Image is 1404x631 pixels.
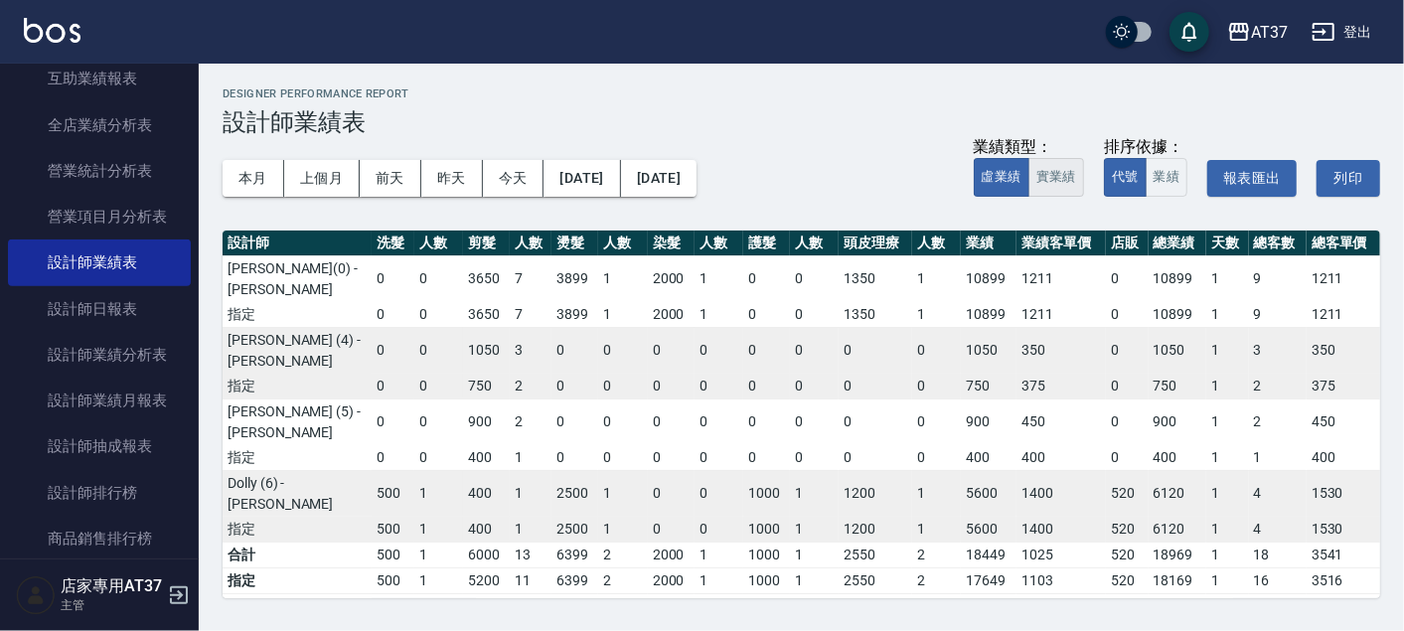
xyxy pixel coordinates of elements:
td: 0 [743,255,790,302]
a: 全店業績分析表 [8,102,191,148]
td: 0 [551,445,598,471]
td: 1050 [1149,327,1206,374]
th: 洗髮 [372,231,414,256]
a: 營業統計分析表 [8,148,191,194]
td: 1 [1206,470,1249,517]
td: 0 [743,302,790,328]
button: 報表匯出 [1207,160,1297,197]
h2: Designer Performance Report [223,87,1380,100]
td: 1200 [839,517,912,543]
div: 業績類型： [974,137,1084,158]
td: 1350 [839,255,912,302]
img: Logo [24,18,80,43]
th: 設計師 [223,231,372,256]
td: 0 [1106,302,1149,328]
td: 1400 [1016,470,1106,517]
td: 1 [414,567,463,593]
td: 0 [414,255,463,302]
a: 設計師排行榜 [8,470,191,516]
td: 指定 [223,517,372,543]
td: 1 [790,542,839,567]
td: 0 [1106,398,1149,445]
th: 總客數 [1249,231,1307,256]
td: 0 [648,593,695,619]
td: 0 [1106,255,1149,302]
td: 0 [648,398,695,445]
td: 2000 [648,542,695,567]
td: 900 [463,398,510,445]
td: 0 [1106,445,1149,471]
th: 護髮 [743,231,790,256]
th: 業績 [961,231,1016,256]
td: 500 [372,470,414,517]
td: 2 [1249,398,1307,445]
td: 1 [790,567,839,593]
td: 2550 [839,567,912,593]
td: 0 [790,255,839,302]
td: 6399 [551,542,598,567]
td: 450 [1307,398,1380,445]
td: 0 [695,327,743,374]
td: 18449 [961,542,1016,567]
button: 本月 [223,160,284,197]
button: save [1170,12,1209,52]
td: 1 [695,302,743,328]
td: 350 [1016,327,1106,374]
td: 2 [912,542,961,567]
th: 人數 [790,231,839,256]
td: 0 [372,398,414,445]
td: 17649 [961,567,1016,593]
button: 今天 [483,160,545,197]
td: 750 [1149,374,1206,399]
td: 5600 [961,470,1016,517]
div: 排序依據： [1104,137,1188,158]
td: 3 [1249,327,1307,374]
a: 設計師業績表 [8,239,191,285]
td: 500 [372,517,414,543]
td: 2550 [839,542,912,567]
td: 0 [790,398,839,445]
td: 7 [510,302,552,328]
td: 18 [1249,542,1307,567]
td: 1 [912,517,961,543]
td: 0 [912,374,961,399]
td: 0 [743,398,790,445]
th: 人數 [414,231,463,256]
a: 商品銷售排行榜 [8,516,191,561]
button: 登出 [1304,14,1380,51]
td: 0 [598,445,647,471]
td: 不指定 [223,593,372,619]
td: 0 [372,255,414,302]
button: [DATE] [621,160,697,197]
td: 1211 [1016,302,1106,328]
td: 1 [1206,327,1249,374]
td: 7 [510,255,552,302]
p: 主管 [61,596,162,614]
td: 1 [598,255,647,302]
button: 代號 [1104,158,1147,197]
td: 1 [790,470,839,517]
th: 剪髮 [463,231,510,256]
td: 3541 [1307,542,1380,567]
td: 0 [743,327,790,374]
td: 1 [1206,255,1249,302]
td: 1 [912,470,961,517]
td: 520 [1106,542,1149,567]
th: 人數 [598,231,647,256]
td: 2500 [551,517,598,543]
td: 0 [839,374,912,399]
td: 10899 [961,302,1016,328]
td: 1 [912,255,961,302]
td: 4 [1249,470,1307,517]
td: 0 [551,593,598,619]
td: 1 [510,470,552,517]
th: 人數 [510,231,552,256]
td: Dolly (6) - [PERSON_NAME] [223,470,372,517]
button: 前天 [360,160,421,197]
td: 0 [912,398,961,445]
td: 11 [510,567,552,593]
td: 9 [1249,255,1307,302]
td: 0 [648,470,695,517]
td: 1211 [1016,255,1106,302]
td: 400 [1016,445,1106,471]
